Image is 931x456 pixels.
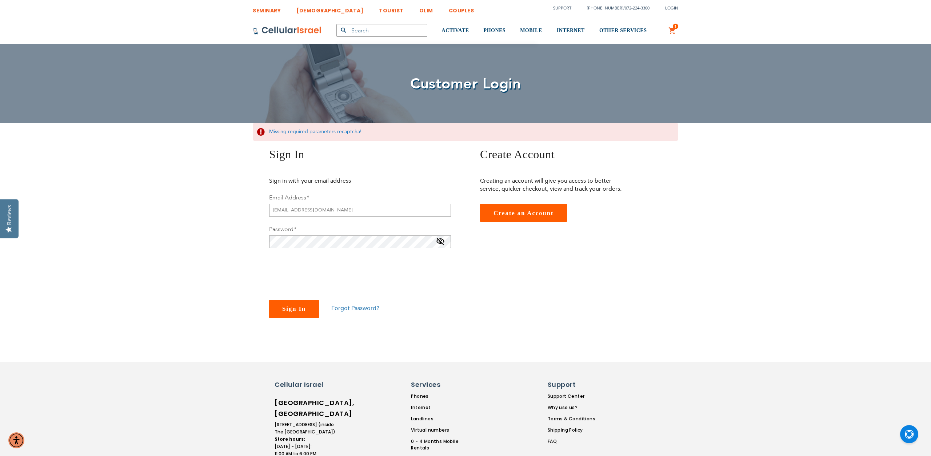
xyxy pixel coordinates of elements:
[282,305,306,312] span: Sign In
[253,26,322,35] img: Cellular Israel Logo
[599,28,647,33] span: OTHER SERVICES
[269,204,451,217] input: Email
[253,2,281,15] a: SEMINARY
[480,204,567,222] a: Create an Account
[253,123,678,141] div: Missing required parameters recaptcha!
[411,404,477,411] a: Internet
[548,404,595,411] a: Why use us?
[520,28,542,33] span: MOBILE
[557,17,585,44] a: INTERNET
[8,432,24,448] div: Accessibility Menu
[269,148,304,161] span: Sign In
[553,5,571,11] a: Support
[480,177,627,193] p: Creating an account will give you access to better service, quicker checkout, view and track your...
[587,5,623,11] a: [PHONE_NUMBER]
[275,380,336,389] h6: Cellular Israel
[668,27,676,35] a: 1
[484,17,506,44] a: PHONES
[379,2,404,15] a: TOURIST
[548,416,595,422] a: Terms & Conditions
[484,28,506,33] span: PHONES
[480,148,555,161] span: Create Account
[548,393,595,400] a: Support Center
[275,397,336,419] h6: [GEOGRAPHIC_DATA], [GEOGRAPHIC_DATA]
[557,28,585,33] span: INTERNET
[296,2,363,15] a: [DEMOGRAPHIC_DATA]
[411,416,477,422] a: Landlines
[269,225,296,233] label: Password
[331,304,379,312] a: Forgot Password?
[625,5,650,11] a: 072-224-3300
[336,24,427,37] input: Search
[494,210,554,217] span: Create an Account
[520,17,542,44] a: MOBILE
[674,24,677,29] span: 1
[442,28,469,33] span: ACTIVATE
[275,436,305,442] strong: Store hours:
[411,438,477,451] a: 0 - 4 Months Mobile Rentals
[269,177,416,185] p: Sign in with your email address
[269,257,380,285] iframe: reCAPTCHA
[548,438,595,445] a: FAQ
[580,3,650,13] li: /
[548,427,595,433] a: Shipping Policy
[411,427,477,433] a: Virtual numbers
[6,205,13,225] div: Reviews
[665,5,678,11] span: Login
[269,194,309,202] label: Email Address
[411,393,477,400] a: Phones
[269,300,319,318] button: Sign In
[548,380,591,389] h6: Support
[442,17,469,44] a: ACTIVATE
[410,74,521,94] span: Customer Login
[419,2,433,15] a: OLIM
[599,17,647,44] a: OTHER SERVICES
[449,2,474,15] a: COUPLES
[411,380,473,389] h6: Services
